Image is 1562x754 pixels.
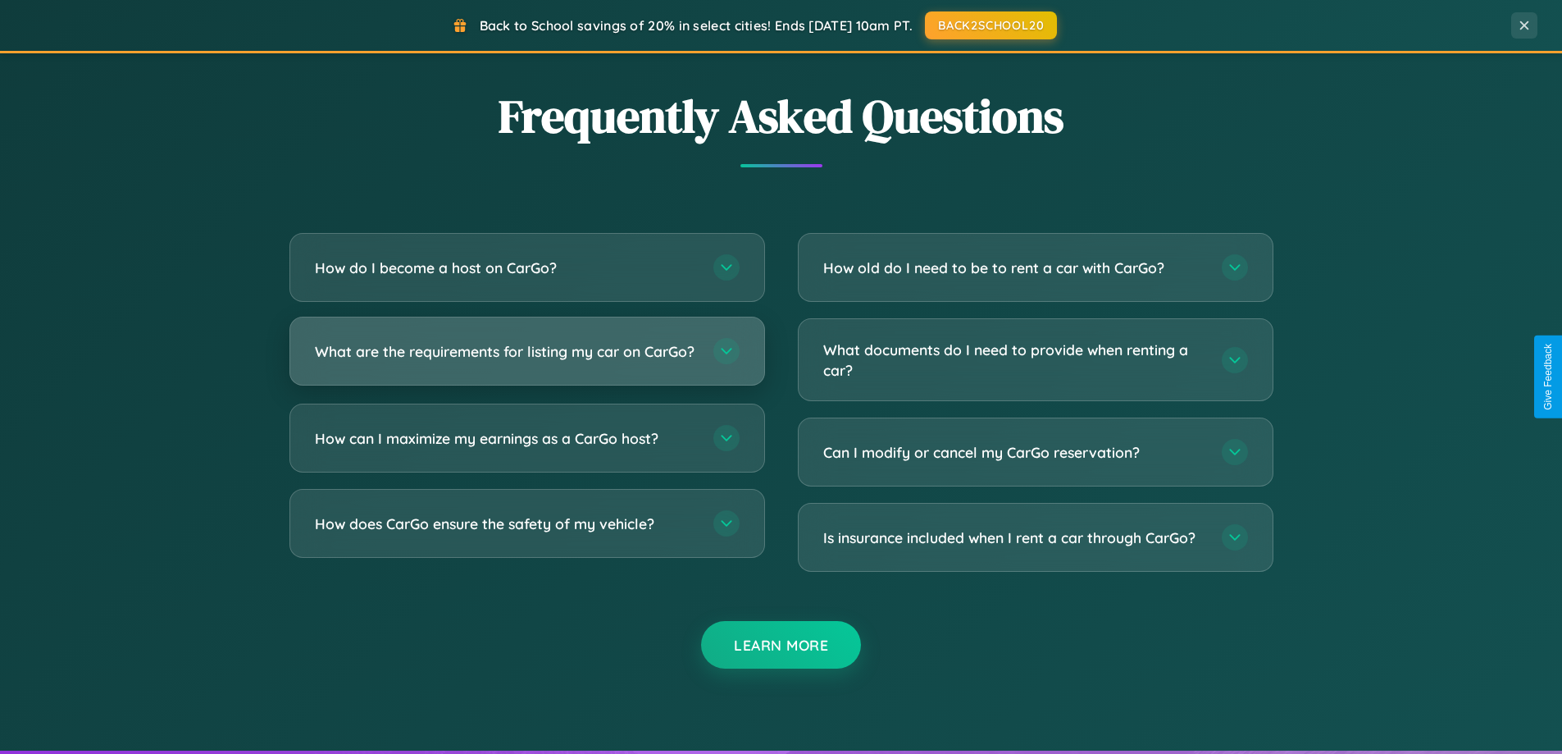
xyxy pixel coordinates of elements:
[315,514,697,534] h3: How does CarGo ensure the safety of my vehicle?
[925,11,1057,39] button: BACK2SCHOOL20
[823,442,1205,463] h3: Can I modify or cancel my CarGo reservation?
[315,258,697,278] h3: How do I become a host on CarGo?
[701,621,861,669] button: Learn More
[480,17,913,34] span: Back to School savings of 20% in select cities! Ends [DATE] 10am PT.
[289,85,1273,148] h2: Frequently Asked Questions
[823,340,1205,380] h3: What documents do I need to provide when renting a car?
[315,341,697,362] h3: What are the requirements for listing my car on CarGo?
[1542,344,1554,410] div: Give Feedback
[315,428,697,449] h3: How can I maximize my earnings as a CarGo host?
[823,528,1205,548] h3: Is insurance included when I rent a car through CarGo?
[823,258,1205,278] h3: How old do I need to be to rent a car with CarGo?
